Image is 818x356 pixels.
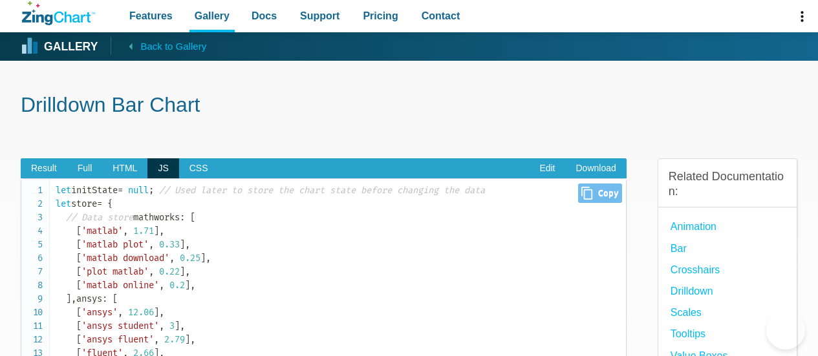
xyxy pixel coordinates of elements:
[81,225,123,236] span: 'matlab'
[76,334,81,345] span: [
[180,266,185,277] span: ]
[159,280,164,291] span: ,
[671,240,687,257] a: Bar
[164,334,185,345] span: 2.79
[252,7,277,25] span: Docs
[671,218,716,235] a: Animation
[81,239,149,250] span: 'matlab plot'
[185,334,190,345] span: ]
[529,158,565,179] a: Edit
[76,266,81,277] span: [
[200,253,206,264] span: ]
[81,266,149,277] span: 'plot matlab'
[180,212,185,223] span: :
[669,169,786,200] h3: Related Documentation:
[422,7,460,25] span: Contact
[76,307,81,318] span: [
[180,239,185,250] span: ]
[149,266,154,277] span: ,
[180,320,185,331] span: ,
[147,158,178,179] span: JS
[118,185,123,196] span: =
[180,253,200,264] span: 0.25
[76,320,81,331] span: [
[154,307,159,318] span: ]
[76,253,81,264] span: [
[22,37,98,56] a: Gallery
[671,304,702,321] a: Scales
[56,198,71,209] span: let
[159,225,164,236] span: ,
[185,266,190,277] span: ,
[81,280,159,291] span: 'matlab online'
[111,37,206,55] a: Back to Gallery
[140,38,206,55] span: Back to Gallery
[190,334,195,345] span: ,
[169,253,175,264] span: ,
[66,212,133,223] span: // Data store
[128,185,149,196] span: null
[169,280,185,291] span: 0.2
[123,225,128,236] span: ,
[159,307,164,318] span: ,
[113,293,118,304] span: [
[81,334,154,345] span: 'ansys fluent'
[76,239,81,250] span: [
[159,239,180,250] span: 0.33
[67,158,103,179] span: Full
[175,320,180,331] span: ]
[21,92,797,121] h1: Drilldown Bar Chart
[190,280,195,291] span: ,
[195,7,230,25] span: Gallery
[169,320,175,331] span: 3
[159,266,180,277] span: 0.22
[671,261,720,278] a: Crosshairs
[154,334,159,345] span: ,
[671,282,713,300] a: Drilldown
[566,158,627,179] a: Download
[159,320,164,331] span: ,
[76,225,81,236] span: [
[22,1,95,25] a: ZingChart Logo. Click to return to the homepage
[44,41,98,53] strong: Gallery
[102,158,147,179] span: HTML
[102,293,107,304] span: :
[766,311,805,350] iframe: Toggle Customer Support
[363,7,398,25] span: Pricing
[81,253,169,264] span: 'matlab download'
[81,320,159,331] span: 'ansys student'
[149,239,154,250] span: ,
[76,280,81,291] span: [
[185,239,190,250] span: ,
[190,212,195,223] span: [
[206,253,211,264] span: ,
[300,7,339,25] span: Support
[97,198,102,209] span: =
[671,325,705,342] a: Tooltips
[179,158,219,179] span: CSS
[129,7,173,25] span: Features
[81,307,118,318] span: 'ansys'
[56,185,71,196] span: let
[185,280,190,291] span: ]
[128,307,154,318] span: 12.06
[154,225,159,236] span: ]
[159,185,485,196] span: // Used later to store the chart state before changing the data
[21,158,67,179] span: Result
[149,185,154,196] span: ;
[66,293,71,304] span: ]
[133,225,154,236] span: 1.71
[107,198,113,209] span: {
[71,293,76,304] span: ,
[118,307,123,318] span: ,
